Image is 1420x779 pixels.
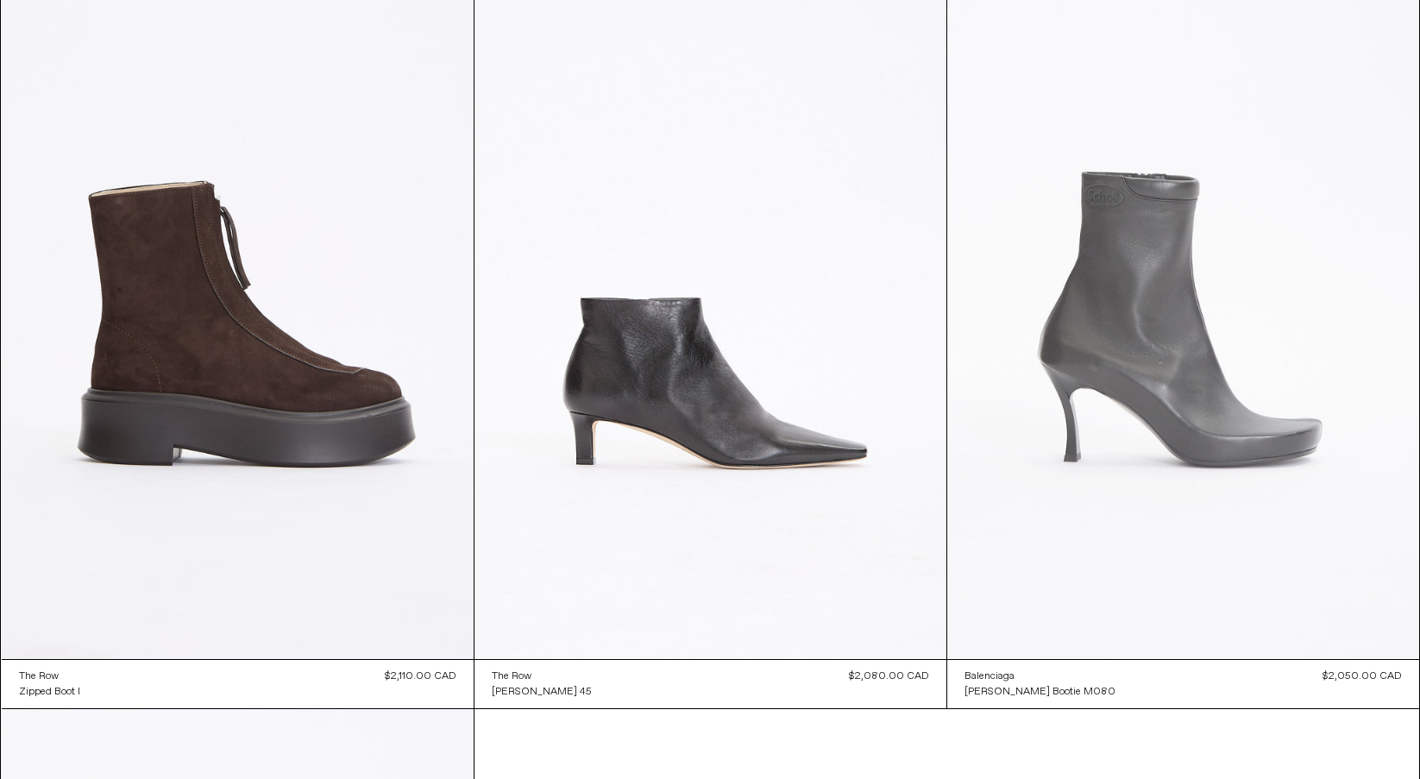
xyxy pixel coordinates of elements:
[19,684,80,700] a: Zipped Boot I
[492,684,592,700] a: [PERSON_NAME] 45
[849,669,929,684] div: $2,080.00 CAD
[19,669,80,684] a: The Row
[492,669,592,684] a: The Row
[19,669,59,684] div: The Row
[964,684,1115,700] a: [PERSON_NAME] Bootie M080
[385,669,456,684] div: $2,110.00 CAD
[964,669,1115,684] a: Balenciaga
[964,685,1115,700] div: [PERSON_NAME] Bootie M080
[492,685,592,700] div: [PERSON_NAME] 45
[964,669,1015,684] div: Balenciaga
[492,669,531,684] div: The Row
[1323,669,1402,684] div: $2,050.00 CAD
[19,685,80,700] div: Zipped Boot I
